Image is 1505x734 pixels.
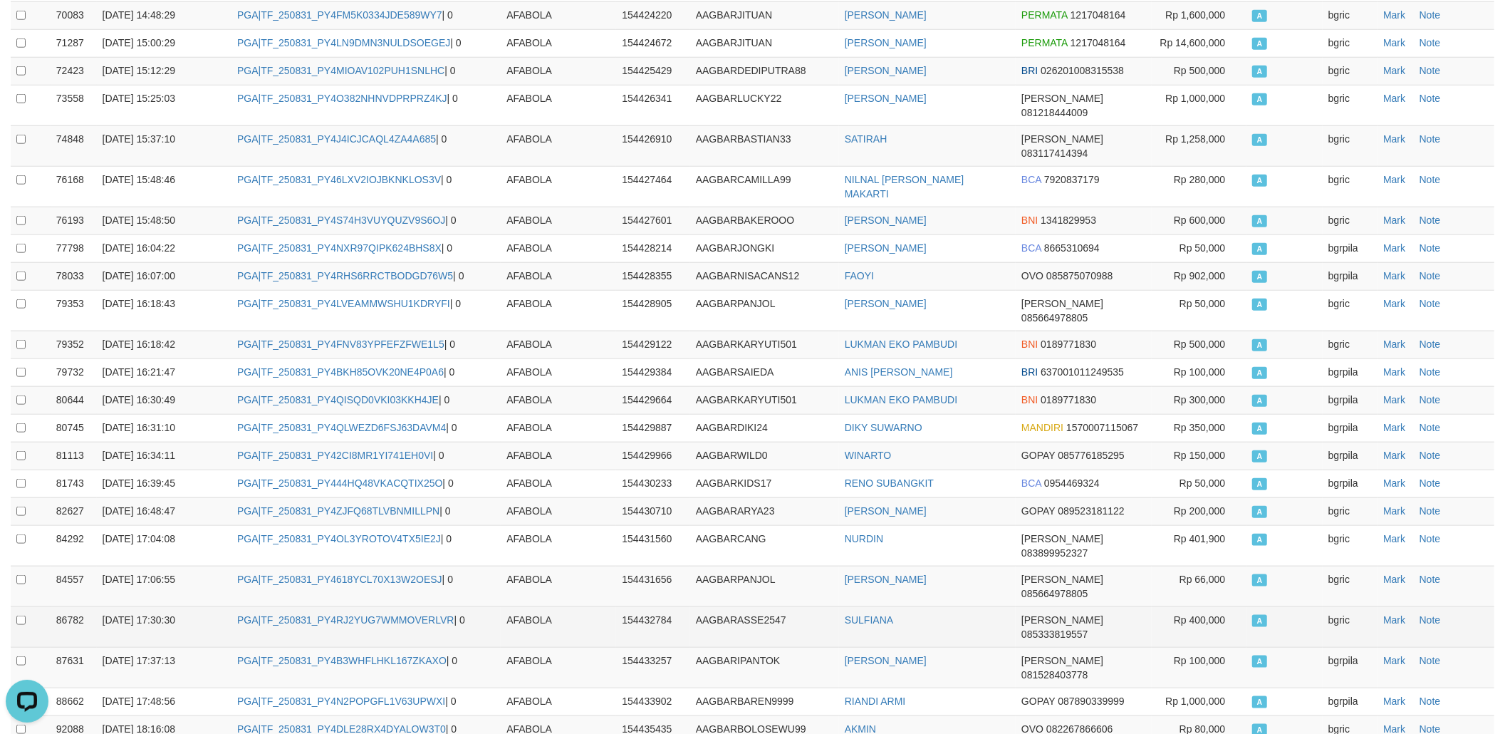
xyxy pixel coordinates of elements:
a: PGA|TF_250831_PY4J4ICJCAQL4ZA4A685 [237,133,436,145]
span: 154427464 [622,174,672,185]
span: [DATE] 16:30:49 [103,394,175,405]
span: BCA [1021,174,1041,185]
a: Mark [1383,614,1405,626]
span: BRI [1021,366,1038,378]
span: [DATE] 16:04:22 [103,242,175,254]
span: AAGBARBAKEROOO [696,214,794,226]
span: [DATE] 16:18:42 [103,338,175,350]
span: [PERSON_NAME] [1021,298,1103,309]
a: Note [1420,696,1441,707]
span: Accepted [1252,423,1266,435]
td: AFABOLA [501,262,616,290]
span: Accepted [1252,506,1266,518]
td: | 0 [231,262,501,290]
a: Note [1420,338,1441,350]
span: Accepted [1252,215,1266,227]
td: AFABOLA [501,442,616,470]
a: PGA|TF_250831_PY4B3WHFLHKL167ZKAXO [237,655,447,666]
a: Mark [1383,270,1405,281]
td: bgrpila [1323,442,1378,470]
span: 154424672 [622,37,672,48]
a: [PERSON_NAME] [845,505,927,517]
td: 71287 [51,29,97,57]
td: AFABOLA [501,125,616,166]
span: [DATE] 15:00:29 [103,37,175,48]
a: Note [1420,133,1441,145]
span: Accepted [1252,395,1266,407]
span: [PERSON_NAME] [1021,133,1103,145]
td: bgrpila [1323,414,1378,442]
a: Note [1420,422,1441,433]
a: NURDIN [845,533,883,544]
span: Accepted [1252,271,1266,283]
span: [DATE] 16:21:47 [103,366,175,378]
td: bgric [1323,331,1378,358]
td: bgrpila [1323,262,1378,290]
td: AFABOLA [501,166,616,207]
a: Note [1420,214,1441,226]
span: BRI [1021,65,1038,76]
a: LUKMAN EKO PAMBUDI [845,338,957,350]
a: [PERSON_NAME] [845,655,927,666]
span: Accepted [1252,10,1266,22]
span: 154427601 [622,214,672,226]
td: 76193 [51,207,97,234]
td: AFABOLA [501,331,616,358]
span: Copy 083899952327 to clipboard [1021,547,1088,559]
span: 154429887 [622,422,672,433]
td: 76168 [51,166,97,207]
td: bgric [1323,566,1378,606]
td: | 0 [231,442,501,470]
a: Note [1420,270,1441,281]
td: 82627 [51,497,97,525]
td: | 0 [231,234,501,262]
span: [DATE] 16:34:11 [103,450,175,461]
a: Note [1420,655,1441,666]
td: bgric [1323,207,1378,234]
td: bgrpila [1323,386,1378,414]
td: | 0 [231,166,501,207]
a: RENO SUBANGKIT [845,477,934,489]
a: PGA|TF_250831_PY4OL3YROTOV4TX5IE2J [237,533,441,544]
span: Rp 100,000 [1174,366,1225,378]
td: bgrpila [1323,234,1378,262]
a: Note [1420,65,1441,76]
a: Mark [1383,174,1405,185]
span: Accepted [1252,243,1266,255]
td: | 0 [231,85,501,125]
span: Accepted [1252,478,1266,490]
a: PGA|TF_250831_PY4RJ2YUG7WMMOVERLVR [237,614,454,626]
span: [DATE] 16:31:10 [103,422,175,433]
a: RIANDI ARMI [845,696,906,707]
span: [DATE] 16:48:47 [103,505,175,517]
td: 80644 [51,386,97,414]
a: Note [1420,394,1441,405]
td: AFABOLA [501,29,616,57]
span: AAGBARPANJOL [696,298,776,309]
a: Mark [1383,477,1405,489]
span: OVO [1021,270,1043,281]
td: AFABOLA [501,57,616,85]
td: 70083 [51,1,97,29]
span: AAGBARNISACANS12 [696,270,800,281]
span: [PERSON_NAME] [1021,574,1103,585]
a: [PERSON_NAME] [845,242,927,254]
span: AAGBARCANG [696,533,766,544]
a: Mark [1383,574,1405,585]
a: Mark [1383,9,1405,21]
span: Accepted [1252,93,1266,105]
td: | 0 [231,57,501,85]
td: 74848 [51,125,97,166]
td: | 0 [231,525,501,566]
span: PERMATA [1021,37,1068,48]
a: Mark [1383,65,1405,76]
td: AFABOLA [501,290,616,331]
span: Copy 081218444009 to clipboard [1021,107,1088,118]
a: Note [1420,533,1441,544]
span: Rp 66,000 [1179,574,1226,585]
a: PGA|TF_250831_PY4FNV83YPFEFZFWE1L5 [237,338,444,350]
td: | 0 [231,331,501,358]
a: [PERSON_NAME] [845,65,927,76]
td: AFABOLA [501,497,616,525]
span: BCA [1021,477,1041,489]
